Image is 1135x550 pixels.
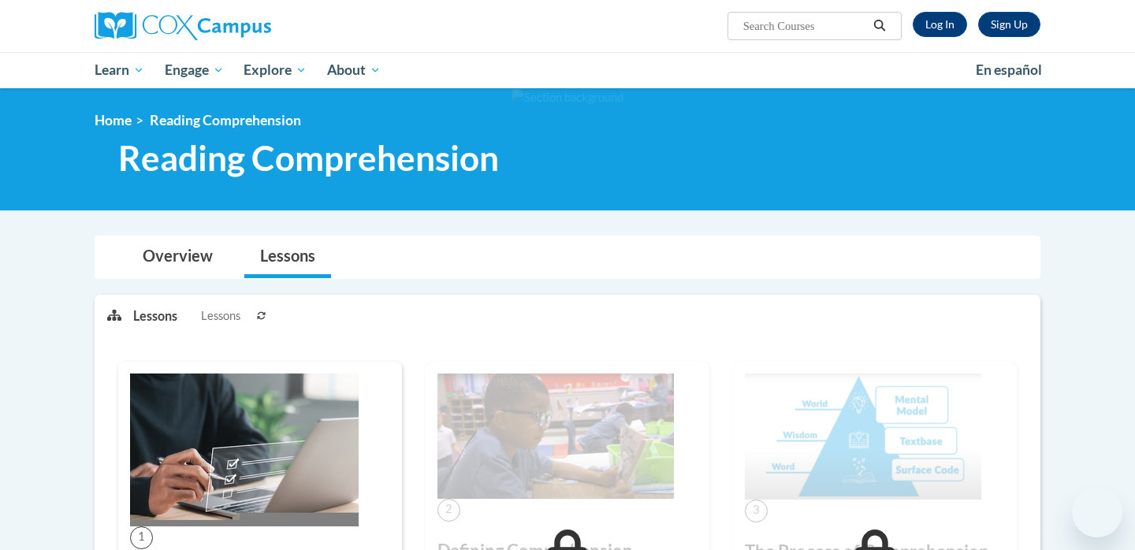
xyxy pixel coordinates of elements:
[130,526,153,549] span: 1
[978,12,1040,37] a: Register
[233,52,317,88] a: Explore
[150,112,301,128] span: Reading Comprehension
[244,236,331,278] a: Lessons
[118,137,499,179] span: Reading Comprehension
[317,52,391,88] a: About
[133,307,177,325] p: Lessons
[437,373,674,499] img: Course Image
[127,236,229,278] a: Overview
[71,52,1064,88] div: Main menu
[745,500,768,522] span: 3
[437,499,460,522] span: 2
[201,307,240,325] span: Lessons
[1072,487,1122,537] iframe: Button to launch messaging window
[130,373,359,526] img: Course Image
[868,17,891,35] button: Search
[154,52,234,88] a: Engage
[95,12,394,40] a: Cox Campus
[913,12,967,37] a: Log In
[745,373,981,500] img: Course Image
[165,61,224,80] span: Engage
[84,52,154,88] a: Learn
[976,61,1042,78] span: En español
[742,17,868,35] input: Search Courses
[95,61,144,80] span: Learn
[95,12,271,40] img: Cox Campus
[244,61,307,80] span: Explore
[966,54,1052,87] a: En español
[327,61,381,80] span: About
[512,89,623,106] img: Section background
[95,112,132,128] a: Home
